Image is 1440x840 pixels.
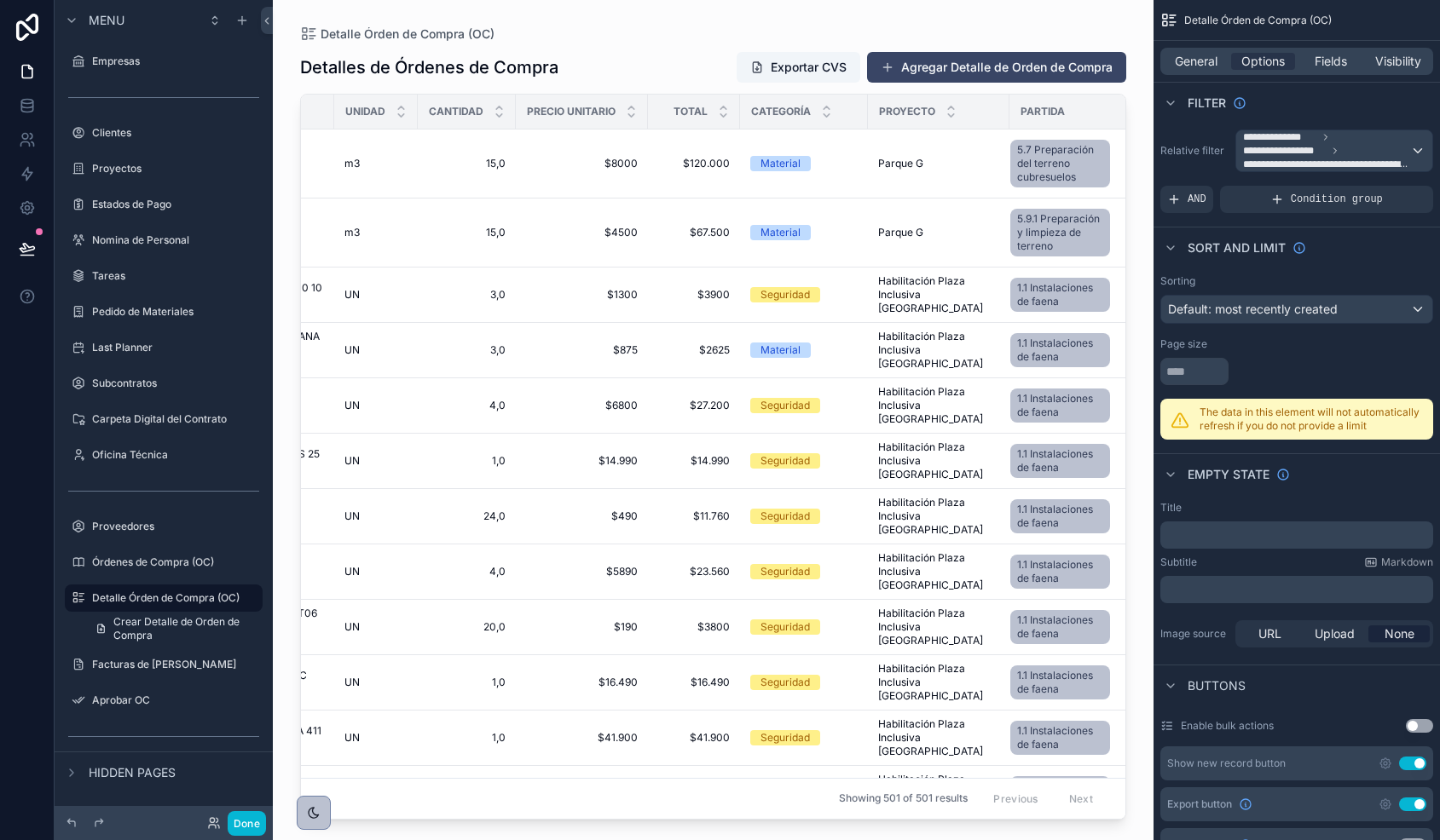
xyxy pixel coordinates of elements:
span: $41.900 [526,731,638,745]
a: Seguridad [750,453,858,469]
a: UN [344,620,408,634]
span: Habilitación Plaza Inclusiva [GEOGRAPHIC_DATA] [878,662,999,703]
span: $8000 [526,157,638,170]
span: Empty state [1188,466,1269,483]
label: Clientes [92,126,259,140]
a: Material [750,225,858,240]
a: 4,0 [428,399,506,412]
a: 3,0 [428,343,506,357]
label: Image source [1160,627,1229,641]
a: m3 [344,226,408,239]
a: 1.1 Instalaciones de faena [1010,776,1110,810]
a: 1.1 Instalaciones de faena [1010,278,1110,312]
button: Default: most recently created [1160,295,1433,324]
span: UN [344,676,360,689]
a: Seguridad [750,619,858,635]
span: 1.1 Instalaciones de faena [1017,337,1103,364]
label: Pedido de Materiales [92,305,259,319]
a: Empresas [65,48,263,75]
a: 5.9.1 Preparación y limpieza de terreno [1010,205,1117,260]
a: 24,0 [428,509,506,523]
span: None [1385,625,1414,642]
span: $5890 [526,565,638,578]
a: Subcontratos [65,370,263,397]
span: Parque G [878,226,923,239]
label: Title [1160,501,1182,515]
span: UN [344,343,360,357]
div: Seguridad [760,619,810,635]
span: UN [344,288,360,302]
a: Habilitación Plaza Inclusiva [GEOGRAPHIC_DATA] [878,440,999,481]
span: Markdown [1381,555,1433,569]
a: Last Planner [65,334,263,361]
a: 20,0 [428,620,506,634]
a: Habilitación Plaza Inclusiva [GEOGRAPHIC_DATA] [878,330,999,371]
span: 5.9.1 Preparación y limpieza de terreno [1017,212,1103,253]
a: UN [344,676,408,689]
span: Habilitación Plaza Inclusiva [GEOGRAPHIC_DATA] [878,773,999,814]
span: BOLSA BASURA ROLLO 80 X 110 10 UN IMPEKE [151,281,324,308]
span: 1.1 Instalaciones de faena [1017,503,1103,530]
a: 1.1 Instalaciones de faena [1010,610,1110,644]
a: $6800 [526,399,638,412]
span: Visibility [1375,53,1421,70]
div: Seguridad [760,564,810,579]
a: 15,0 [428,157,506,170]
div: Seguridad [760,509,810,524]
a: 1.1 Instalaciones de faena [1010,607,1117,647]
label: Proyectos [92,162,259,175]
div: scrollable content [1160,576,1433,603]
a: UN [344,343,408,357]
a: $27.200 [658,399,730,412]
p: The data in this element will not automatically refresh if you do not provide a limit [1200,406,1423,433]
span: Detalle Órden de Compra (OC) [1184,14,1332,27]
span: $120.000 [658,157,730,170]
a: 1,0 [428,676,506,689]
label: Estados de Pago [92,198,259,211]
div: Seguridad [760,398,810,413]
a: 1.1 Instalaciones de faena [1010,499,1110,533]
span: Fields [1315,53,1347,70]
span: 15,0 [428,226,506,239]
a: Órdenes de Compra (OC) [65,549,263,576]
label: Oficina Técnica [92,448,259,462]
span: Parque G [878,157,923,170]
button: Exportar CVS [737,52,860,83]
a: 1.1 Instalaciones de faena [1010,717,1117,758]
a: 1.1 Instalaciones de faena [1010,496,1117,537]
span: 5.7 Preparación del terreno cubresuelos [1017,143,1103,184]
div: Show new record button [1167,757,1286,770]
a: UN [344,509,408,523]
a: $4500 [526,226,638,239]
a: 1.1 Instalaciones de faena [1010,665,1110,699]
a: Material [750,342,858,358]
a: Markdown [1364,555,1433,569]
span: Showing 501 of 501 results [839,792,968,806]
a: Detalle Órden de Compra (OC) [65,584,263,612]
span: $2625 [658,343,730,357]
span: UN [344,565,360,578]
label: Carpeta Digital del Contrato [92,412,259,426]
a: $16.490 [658,676,730,689]
span: 1.1 Instalaciones de faena [1017,392,1103,419]
a: Proyectos [65,155,263,182]
span: Precio Unitario [527,105,616,118]
a: 4,0 [428,565,506,578]
span: $14.990 [658,454,730,468]
span: Habilitación Plaza Inclusiva [GEOGRAPHIC_DATA] [878,496,999,537]
a: $875 [526,343,638,357]
span: Upload [1315,625,1355,642]
label: Subcontratos [92,377,259,390]
a: $67.500 [658,226,730,239]
a: Seguridad [750,730,858,745]
span: UN [344,399,360,412]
